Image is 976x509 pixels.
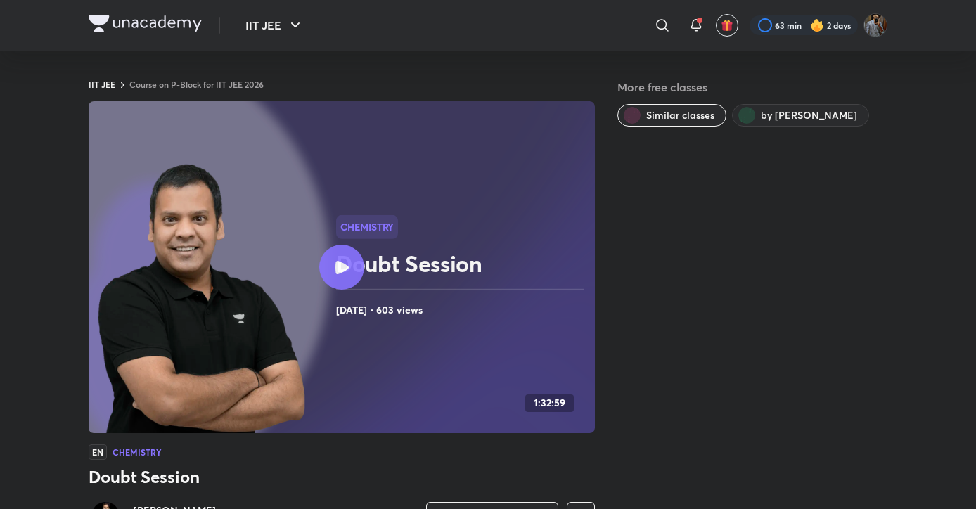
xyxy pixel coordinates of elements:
h4: 1:32:59 [534,397,565,409]
button: IIT JEE [237,11,312,39]
span: Similar classes [646,108,714,122]
a: IIT JEE [89,79,115,90]
h5: More free classes [617,79,887,96]
img: Company Logo [89,15,202,32]
img: Shivam Munot [863,13,887,37]
h2: Doubt Session [336,250,589,278]
button: avatar [716,14,738,37]
span: EN [89,444,107,460]
button: by Piyush Maheshwari [732,104,869,127]
a: Company Logo [89,15,202,36]
h4: Chemistry [113,448,161,456]
span: by Piyush Maheshwari [761,108,857,122]
h3: Doubt Session [89,465,595,488]
img: avatar [721,19,733,32]
h4: [DATE] • 603 views [336,301,589,319]
button: Similar classes [617,104,726,127]
a: Course on P-Block for IIT JEE 2026 [129,79,264,90]
img: streak [810,18,824,32]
